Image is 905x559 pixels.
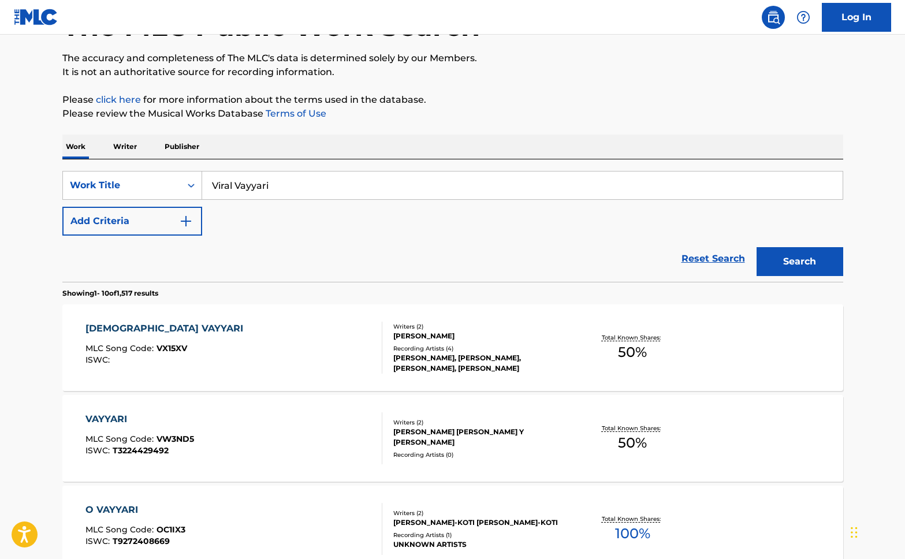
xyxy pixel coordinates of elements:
p: Showing 1 - 10 of 1,517 results [62,288,158,299]
img: search [766,10,780,24]
div: UNKNOWN ARTISTS [393,539,568,550]
div: [PERSON_NAME] [PERSON_NAME] Y [PERSON_NAME] [393,427,568,448]
div: [DEMOGRAPHIC_DATA] VAYYARI [85,322,249,336]
span: 100 % [615,523,650,544]
div: O VAYYARI [85,503,185,517]
a: VAYYARIMLC Song Code:VW3ND5ISWC:T3224429492Writers (2)[PERSON_NAME] [PERSON_NAME] Y [PERSON_NAME]... [62,395,843,482]
p: It is not an authoritative source for recording information. [62,65,843,79]
div: Writers ( 2 ) [393,509,568,517]
span: VW3ND5 [157,434,194,444]
span: MLC Song Code : [85,524,157,535]
span: ISWC : [85,445,113,456]
div: Recording Artists ( 4 ) [393,344,568,353]
button: Add Criteria [62,207,202,236]
p: The accuracy and completeness of The MLC's data is determined solely by our Members. [62,51,843,65]
p: Writer [110,135,140,159]
span: ISWC : [85,355,113,365]
div: 드래그 [851,515,858,550]
a: Reset Search [676,246,751,271]
p: Total Known Shares: [602,515,664,523]
span: OC1IX3 [157,524,185,535]
div: Help [792,6,815,29]
div: Writers ( 2 ) [393,418,568,427]
div: Recording Artists ( 0 ) [393,450,568,459]
a: Log In [822,3,891,32]
span: 50 % [618,433,647,453]
p: Total Known Shares: [602,424,664,433]
p: Please review the Musical Works Database [62,107,843,121]
form: Search Form [62,171,843,282]
iframe: Chat Widget [847,504,905,559]
a: [DEMOGRAPHIC_DATA] VAYYARIMLC Song Code:VX15XVISWC:Writers (2)[PERSON_NAME]Recording Artists (4)[... [62,304,843,391]
a: Terms of Use [263,108,326,119]
p: Please for more information about the terms used in the database. [62,93,843,107]
a: Public Search [762,6,785,29]
a: click here [96,94,141,105]
img: MLC Logo [14,9,58,25]
span: T9272408669 [113,536,170,546]
div: Writers ( 2 ) [393,322,568,331]
div: VAYYARI [85,412,194,426]
span: MLC Song Code : [85,434,157,444]
p: Publisher [161,135,203,159]
div: Recording Artists ( 1 ) [393,531,568,539]
button: Search [757,247,843,276]
p: Work [62,135,89,159]
span: 50 % [618,342,647,363]
div: [PERSON_NAME]-KOTI [PERSON_NAME]-KOTI [393,517,568,528]
span: MLC Song Code : [85,343,157,353]
span: VX15XV [157,343,187,353]
div: [PERSON_NAME] [393,331,568,341]
span: ISWC : [85,536,113,546]
img: help [796,10,810,24]
span: T3224429492 [113,445,169,456]
div: Work Title [70,178,174,192]
img: 9d2ae6d4665cec9f34b9.svg [179,214,193,228]
div: 채팅 위젯 [847,504,905,559]
div: [PERSON_NAME], [PERSON_NAME], [PERSON_NAME], [PERSON_NAME] [393,353,568,374]
p: Total Known Shares: [602,333,664,342]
